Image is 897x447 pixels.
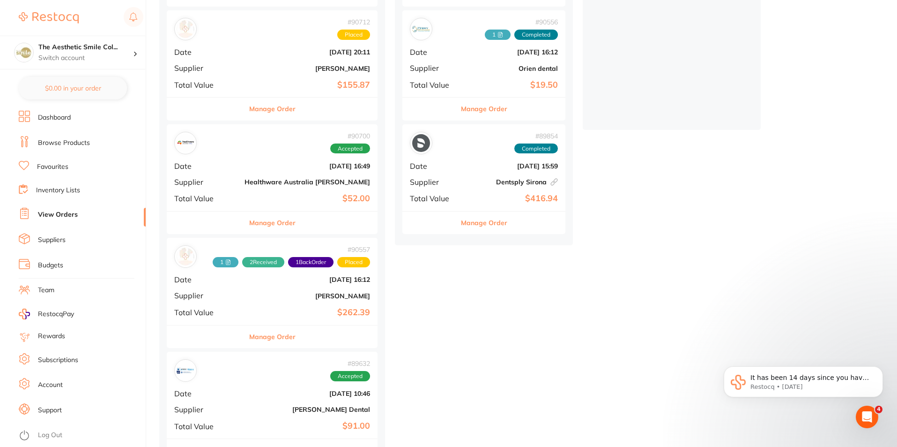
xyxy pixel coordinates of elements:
span: Supplier [174,405,237,414]
span: Received [242,257,284,267]
h4: The Aesthetic Smile Collective [38,43,133,52]
span: Date [174,162,237,170]
span: Supplier [174,64,237,72]
span: Total Value [174,194,237,203]
button: Log Out [19,428,143,443]
b: [DATE] 16:12 [245,276,370,283]
a: RestocqPay [19,309,74,319]
a: Suppliers [38,235,66,245]
button: $0.00 in your order [19,77,127,99]
span: Total Value [174,81,237,89]
span: Supplier [174,178,237,186]
div: Healthware Australia Ridley#90700AcceptedDate[DATE] 16:49SupplierHealthware Australia [PERSON_NAM... [167,124,378,235]
span: # 90700 [330,132,370,140]
span: # 90556 [485,18,558,26]
b: [PERSON_NAME] [245,65,370,72]
img: Henry Schein Halas [177,20,194,38]
b: [PERSON_NAME] [245,292,370,300]
span: # 89632 [330,360,370,367]
button: Manage Order [461,98,507,120]
img: Restocq Logo [19,12,79,23]
iframe: Intercom live chat [856,406,878,428]
button: Manage Order [249,326,296,348]
span: # 90712 [337,18,370,26]
span: Received [485,30,511,40]
span: Supplier [410,64,457,72]
span: Accepted [330,144,370,154]
a: Subscriptions [38,356,78,365]
span: 4 [875,406,882,413]
button: Manage Order [249,98,296,120]
img: Henry Schein Halas [177,248,194,265]
img: Dentsply Sirona [412,134,430,152]
a: Browse Products [38,138,90,148]
img: RestocqPay [19,309,30,319]
a: Log Out [38,431,62,440]
span: Total Value [410,81,457,89]
b: $155.87 [245,80,370,90]
img: Orien dental [412,20,430,38]
b: [DATE] 16:49 [245,162,370,170]
span: Total Value [410,194,457,203]
span: Completed [514,30,558,40]
span: Supplier [174,291,237,300]
span: Date [174,48,237,56]
b: [DATE] 10:46 [245,390,370,397]
b: $19.50 [464,80,558,90]
b: $262.39 [245,308,370,318]
span: Placed [337,30,370,40]
b: [PERSON_NAME] Dental [245,406,370,413]
span: Completed [514,144,558,154]
span: Date [410,48,457,56]
a: Restocq Logo [19,7,79,29]
span: Accepted [330,371,370,381]
a: Rewards [38,332,65,341]
img: Healthware Australia Ridley [177,134,194,152]
b: Orien dental [464,65,558,72]
b: $416.94 [464,194,558,204]
span: Received [213,257,238,267]
span: # 90557 [213,246,370,253]
span: Date [174,389,237,398]
a: Favourites [37,162,68,172]
span: Total Value [174,308,237,317]
b: $52.00 [245,194,370,204]
span: Placed [337,257,370,267]
b: $91.00 [245,421,370,431]
span: Back orders [288,257,334,267]
img: Erskine Dental [177,362,194,379]
div: Henry Schein Halas#90712PlacedDate[DATE] 20:11Supplier[PERSON_NAME]Total Value$155.87Manage Order [167,10,378,121]
button: Manage Order [461,212,507,234]
a: Inventory Lists [36,186,80,195]
b: [DATE] 16:12 [464,48,558,56]
b: [DATE] 20:11 [245,48,370,56]
a: View Orders [38,210,78,220]
div: Henry Schein Halas#905571 2Received1BackOrderPlacedDate[DATE] 16:12Supplier[PERSON_NAME]Total Val... [167,238,378,348]
a: Support [38,406,62,415]
a: Budgets [38,261,63,270]
iframe: Intercom notifications message [710,347,897,422]
span: RestocqPay [38,310,74,319]
span: # 89854 [514,132,558,140]
a: Team [38,286,54,295]
span: Date [410,162,457,170]
button: Manage Order [249,212,296,234]
img: The Aesthetic Smile Collective [15,43,33,62]
b: [DATE] 15:59 [464,162,558,170]
b: Healthware Australia [PERSON_NAME] [245,178,370,186]
b: Dentsply Sirona [464,178,558,186]
a: Dashboard [38,113,71,122]
span: Date [174,275,237,284]
span: Supplier [410,178,457,186]
a: Account [38,380,63,390]
p: Switch account [38,53,133,63]
span: Total Value [174,422,237,431]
